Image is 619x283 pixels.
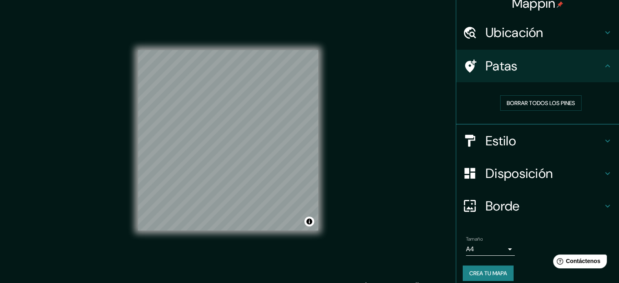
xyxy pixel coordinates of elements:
[456,190,619,222] div: Borde
[456,16,619,49] div: Ubicación
[466,245,474,253] font: A4
[486,57,518,75] font: Patas
[547,251,610,274] iframe: Lanzador de widgets de ayuda
[456,50,619,82] div: Patas
[486,197,520,215] font: Borde
[466,243,515,256] div: A4
[557,1,563,8] img: pin-icon.png
[500,95,582,111] button: Borrar todos los pines
[469,270,507,277] font: Crea tu mapa
[486,24,543,41] font: Ubicación
[507,99,575,107] font: Borrar todos los pines
[304,217,314,226] button: Activar o desactivar atribución
[456,157,619,190] div: Disposición
[486,165,553,182] font: Disposición
[456,125,619,157] div: Estilo
[486,132,516,149] font: Estilo
[466,236,483,242] font: Tamaño
[463,265,514,281] button: Crea tu mapa
[138,50,318,230] canvas: Mapa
